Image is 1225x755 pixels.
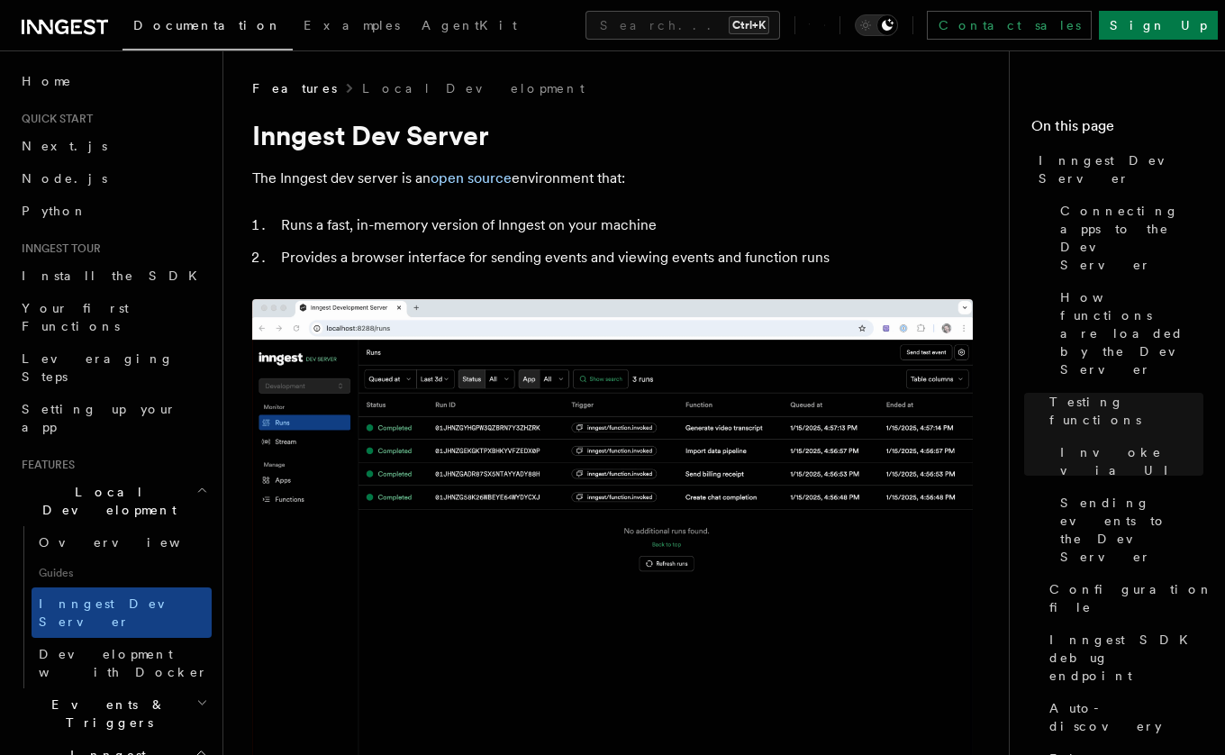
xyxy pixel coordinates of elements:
h1: Inngest Dev Server [252,119,973,151]
li: Provides a browser interface for sending events and viewing events and function runs [276,245,973,270]
span: Inngest Dev Server [39,596,193,629]
a: Development with Docker [32,638,212,688]
a: Contact sales [927,11,1092,40]
a: Next.js [14,130,212,162]
a: Node.js [14,162,212,195]
span: Overview [39,535,224,550]
a: Configuration file [1042,573,1203,623]
a: Inngest SDK debug endpoint [1042,623,1203,692]
h4: On this page [1031,115,1203,144]
div: Local Development [14,526,212,688]
button: Events & Triggers [14,688,212,739]
span: Quick start [14,112,93,126]
span: Inngest SDK debug endpoint [1049,631,1203,685]
span: Next.js [22,139,107,153]
button: Toggle dark mode [855,14,898,36]
span: Node.js [22,171,107,186]
li: Runs a fast, in-memory version of Inngest on your machine [276,213,973,238]
span: Examples [304,18,400,32]
span: Python [22,204,87,218]
a: Overview [32,526,212,559]
span: Your first Functions [22,301,129,333]
button: Search...Ctrl+K [585,11,780,40]
kbd: Ctrl+K [729,16,769,34]
span: Home [22,72,72,90]
span: Testing functions [1049,393,1203,429]
span: Inngest tour [14,241,101,256]
p: The Inngest dev server is an environment that: [252,166,973,191]
a: Connecting apps to the Dev Server [1053,195,1203,281]
a: Home [14,65,212,97]
span: Sending events to the Dev Server [1060,494,1203,566]
a: Auto-discovery [1042,692,1203,742]
span: Connecting apps to the Dev Server [1060,202,1203,274]
a: Examples [293,5,411,49]
span: Features [14,458,75,472]
span: Development with Docker [39,647,208,679]
span: Local Development [14,483,196,519]
a: Sending events to the Dev Server [1053,487,1203,573]
span: Leveraging Steps [22,351,174,384]
a: Setting up your app [14,393,212,443]
span: AgentKit [422,18,517,32]
span: Guides [32,559,212,587]
a: Sign Up [1099,11,1218,40]
span: How functions are loaded by the Dev Server [1060,288,1203,378]
span: Install the SDK [22,268,208,283]
a: Invoke via UI [1053,436,1203,487]
span: Documentation [133,18,282,32]
a: Install the SDK [14,259,212,292]
span: Setting up your app [22,402,177,434]
a: Leveraging Steps [14,342,212,393]
button: Local Development [14,476,212,526]
a: Local Development [362,79,585,97]
a: Python [14,195,212,227]
a: Inngest Dev Server [1031,144,1203,195]
span: Invoke via UI [1060,443,1203,479]
a: open source [431,169,512,186]
a: Documentation [122,5,293,50]
a: How functions are loaded by the Dev Server [1053,281,1203,386]
a: Inngest Dev Server [32,587,212,638]
a: AgentKit [411,5,528,49]
span: Inngest Dev Server [1039,151,1203,187]
span: Features [252,79,337,97]
span: Configuration file [1049,580,1213,616]
span: Auto-discovery [1049,699,1203,735]
a: Testing functions [1042,386,1203,436]
a: Your first Functions [14,292,212,342]
span: Events & Triggers [14,696,196,732]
